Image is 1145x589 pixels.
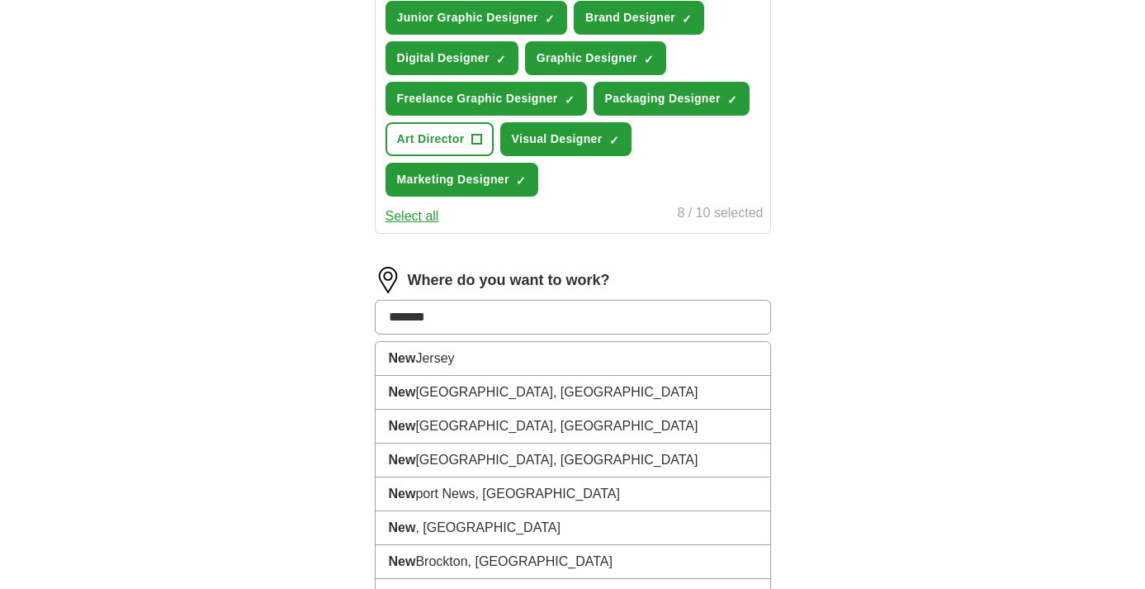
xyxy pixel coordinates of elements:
[376,545,770,579] li: Brockton, [GEOGRAPHIC_DATA]
[376,376,770,410] li: [GEOGRAPHIC_DATA], [GEOGRAPHIC_DATA]
[389,487,416,501] strong: New
[376,410,770,444] li: [GEOGRAPHIC_DATA], [GEOGRAPHIC_DATA]
[516,174,526,188] span: ✓
[500,122,632,156] button: Visual Designer✓
[389,351,416,365] strong: New
[677,203,763,226] div: 8 / 10 selected
[386,41,518,75] button: Digital Designer✓
[644,53,654,66] span: ✓
[397,90,558,107] span: Freelance Graphic Designer
[727,93,737,107] span: ✓
[594,82,750,116] button: Packaging Designer✓
[397,171,509,188] span: Marketing Designer
[375,267,401,293] img: location.png
[496,53,506,66] span: ✓
[386,1,567,35] button: Junior Graphic Designer✓
[565,93,575,107] span: ✓
[545,12,555,26] span: ✓
[585,9,675,26] span: Brand Designer
[389,520,416,534] strong: New
[397,131,465,148] span: Art Director
[389,385,416,399] strong: New
[376,511,770,545] li: , [GEOGRAPHIC_DATA]
[386,207,439,226] button: Select all
[376,477,770,511] li: port News, [GEOGRAPHIC_DATA]
[609,134,619,147] span: ✓
[386,163,538,197] button: Marketing Designer✓
[408,269,610,292] label: Where do you want to work?
[386,82,587,116] button: Freelance Graphic Designer✓
[397,50,490,67] span: Digital Designer
[389,453,416,467] strong: New
[386,122,494,156] button: Art Director
[605,90,721,107] span: Packaging Designer
[389,419,416,433] strong: New
[525,41,666,75] button: Graphic Designer✓
[397,9,538,26] span: Junior Graphic Designer
[512,131,603,148] span: Visual Designer
[376,444,770,477] li: [GEOGRAPHIC_DATA], [GEOGRAPHIC_DATA]
[389,554,416,568] strong: New
[574,1,704,35] button: Brand Designer✓
[537,50,637,67] span: Graphic Designer
[376,342,770,376] li: Jersey
[682,12,692,26] span: ✓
